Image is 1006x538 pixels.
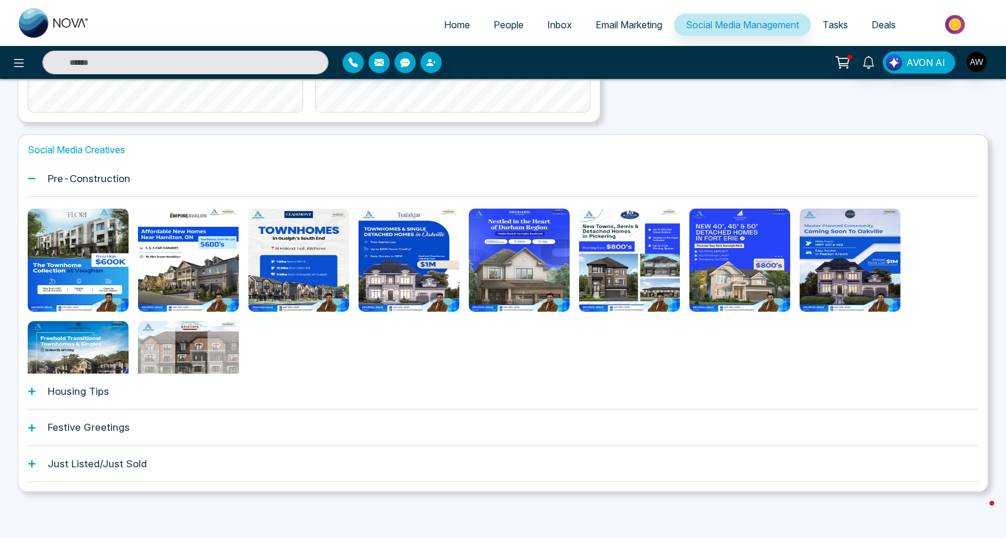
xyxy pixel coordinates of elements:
span: Inbox [547,19,572,31]
a: Email Marketing [584,14,674,36]
button: AVON AI [883,51,955,74]
img: Lead Flow [886,54,902,71]
a: Tasks [811,14,860,36]
a: Inbox [535,14,584,36]
img: Nova CRM Logo [19,8,90,38]
span: Home [444,19,470,31]
h1: Just Listed/Just Sold [48,458,147,470]
h1: Social Media Creatives [28,144,978,156]
a: People [482,14,535,36]
img: Market-place.gif [913,11,999,38]
h1: Pre-Construction [48,173,130,184]
span: Deals [872,19,896,31]
iframe: Intercom live chat [966,498,994,526]
a: Deals [860,14,908,36]
h1: Festive Greetings [48,421,130,433]
span: People [494,19,524,31]
a: Home [432,14,482,36]
h1: Housing Tips [48,385,109,397]
span: AVON AI [906,55,945,70]
img: User Avatar [966,52,987,72]
span: Tasks [823,19,848,31]
a: Social Media Management [674,14,811,36]
span: Social Media Management [686,19,799,31]
span: Email Marketing [596,19,662,31]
